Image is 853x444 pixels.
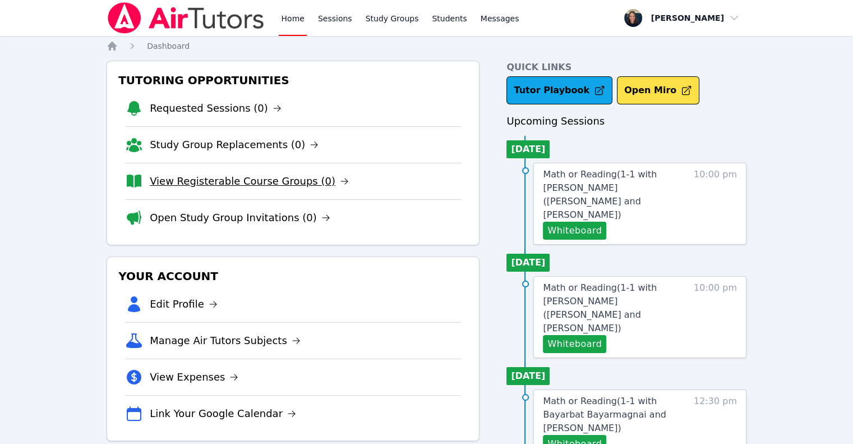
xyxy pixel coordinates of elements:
[694,281,737,353] span: 10:00 pm
[506,367,550,385] li: [DATE]
[150,369,238,385] a: View Expenses
[543,168,688,222] a: Math or Reading(1-1 with [PERSON_NAME] ([PERSON_NAME] and [PERSON_NAME])
[506,254,550,272] li: [DATE]
[150,137,319,153] a: Study Group Replacements (0)
[150,406,296,422] a: Link Your Google Calendar
[150,210,330,226] a: Open Study Group Invitations (0)
[147,40,190,52] a: Dashboard
[506,76,612,104] a: Tutor Playbook
[107,2,265,34] img: Air Tutors
[543,395,688,435] a: Math or Reading(1-1 with Bayarbat Bayarmagnai and [PERSON_NAME])
[107,40,746,52] nav: Breadcrumb
[506,113,746,129] h3: Upcoming Sessions
[543,169,657,220] span: Math or Reading ( 1-1 with [PERSON_NAME] ([PERSON_NAME] and [PERSON_NAME] )
[116,70,470,90] h3: Tutoring Opportunities
[150,173,349,189] a: View Registerable Course Groups (0)
[150,296,218,312] a: Edit Profile
[694,168,737,240] span: 10:00 pm
[147,42,190,51] span: Dashboard
[506,140,550,158] li: [DATE]
[543,282,657,333] span: Math or Reading ( 1-1 with [PERSON_NAME] ([PERSON_NAME] and [PERSON_NAME] )
[617,76,699,104] button: Open Miro
[543,222,606,240] button: Whiteboard
[506,61,746,74] h4: Quick Links
[543,281,688,335] a: Math or Reading(1-1 with [PERSON_NAME] ([PERSON_NAME] and [PERSON_NAME])
[481,13,519,24] span: Messages
[150,333,301,349] a: Manage Air Tutors Subjects
[150,100,282,116] a: Requested Sessions (0)
[543,335,606,353] button: Whiteboard
[543,396,666,433] span: Math or Reading ( 1-1 with Bayarbat Bayarmagnai and [PERSON_NAME] )
[116,266,470,286] h3: Your Account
